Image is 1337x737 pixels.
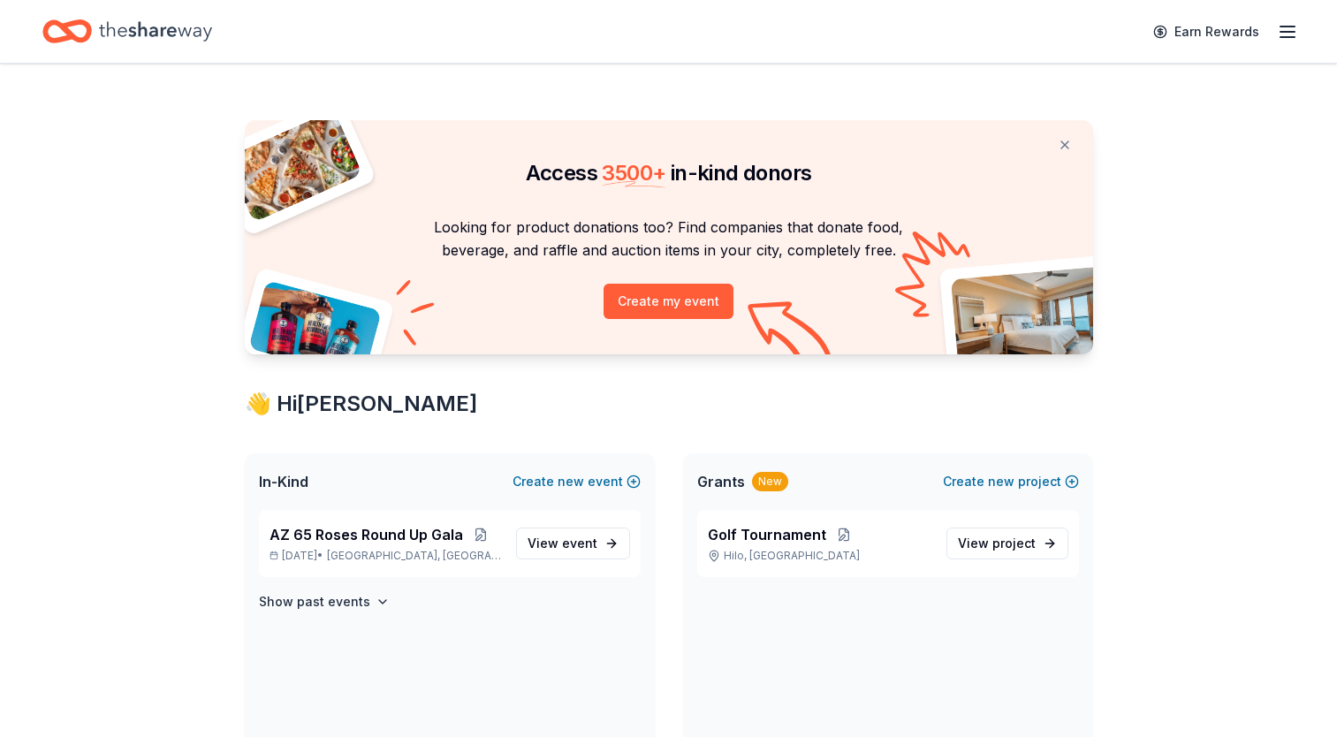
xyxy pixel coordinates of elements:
span: event [562,536,597,551]
span: Golf Tournament [708,524,826,545]
div: 👋 Hi [PERSON_NAME] [245,390,1093,418]
img: Pizza [224,110,362,223]
span: project [992,536,1036,551]
span: Grants [697,471,745,492]
span: View [958,533,1036,554]
button: Createnewproject [943,471,1079,492]
div: New [752,472,788,491]
button: Createnewevent [513,471,641,492]
button: Show past events [259,591,390,612]
span: new [558,471,584,492]
p: Looking for product donations too? Find companies that donate food, beverage, and raffle and auct... [266,216,1072,262]
button: Create my event [604,284,733,319]
span: In-Kind [259,471,308,492]
span: new [988,471,1014,492]
span: 3500 + [602,160,665,186]
p: Hilo, [GEOGRAPHIC_DATA] [708,549,932,563]
p: [DATE] • [270,549,502,563]
img: Curvy arrow [748,301,836,368]
a: View event [516,528,630,559]
span: AZ 65 Roses Round Up Gala [270,524,463,545]
a: View project [946,528,1068,559]
a: Home [42,11,212,52]
span: [GEOGRAPHIC_DATA], [GEOGRAPHIC_DATA] [327,549,501,563]
span: Access in-kind donors [526,160,812,186]
h4: Show past events [259,591,370,612]
a: Earn Rewards [1143,16,1270,48]
span: View [528,533,597,554]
